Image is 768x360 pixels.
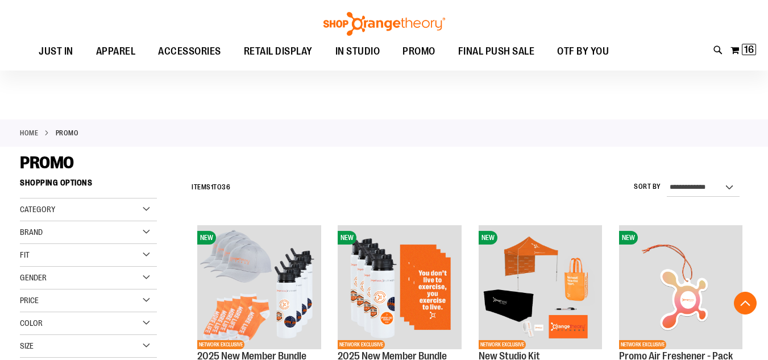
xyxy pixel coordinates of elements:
[39,39,73,64] span: JUST IN
[197,340,244,349] span: NETWORK EXCLUSIVE
[338,225,461,350] a: 2025 New Member BundleNEWNETWORK EXCLUSIVE
[244,39,313,64] span: RETAIL DISPLAY
[619,225,742,349] img: Promo Air Freshener - Pack of 25
[479,340,526,349] span: NETWORK EXCLUSIVE
[20,173,157,198] strong: Shopping Options
[192,179,230,196] h2: Items to
[479,231,497,245] span: NEW
[557,39,609,64] span: OTF BY YOU
[20,205,55,214] span: Category
[20,296,39,305] span: Price
[222,183,230,191] span: 36
[335,39,380,64] span: IN STUDIO
[619,231,638,245] span: NEW
[634,182,661,192] label: Sort By
[197,225,321,349] img: 2025 New Member Bundle
[20,250,30,259] span: Fit
[20,341,34,350] span: Size
[56,128,79,138] strong: PROMO
[338,225,461,349] img: 2025 New Member Bundle
[20,318,43,328] span: Color
[402,39,435,64] span: PROMO
[744,44,754,55] span: 16
[197,231,216,245] span: NEW
[20,273,47,282] span: Gender
[479,225,602,350] a: New Studio KitNEWNETWORK EXCLUSIVE
[338,340,385,349] span: NETWORK EXCLUSIVE
[211,183,214,191] span: 1
[479,225,602,349] img: New Studio Kit
[619,225,742,350] a: Promo Air Freshener - Pack of 25NEWNETWORK EXCLUSIVE
[20,128,38,138] a: Home
[338,231,356,245] span: NEW
[197,225,321,350] a: 2025 New Member BundleNEWNETWORK EXCLUSIVE
[458,39,535,64] span: FINAL PUSH SALE
[96,39,136,64] span: APPAREL
[20,227,43,237] span: Brand
[158,39,221,64] span: ACCESSORIES
[619,340,666,349] span: NETWORK EXCLUSIVE
[20,153,74,172] span: PROMO
[322,12,447,36] img: Shop Orangetheory
[734,292,757,315] button: Back To Top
